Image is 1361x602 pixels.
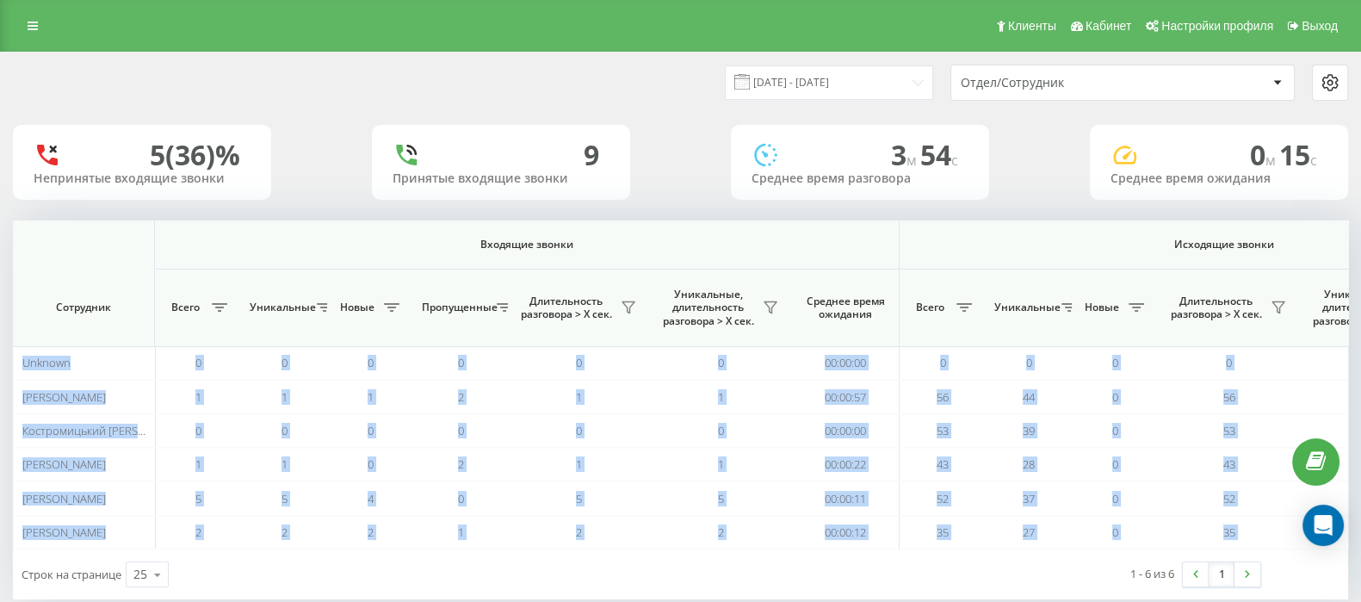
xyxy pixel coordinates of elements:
[22,491,106,506] span: [PERSON_NAME]
[458,491,464,506] span: 0
[281,423,288,438] span: 0
[368,355,374,370] span: 0
[22,423,192,438] span: Костромицький [PERSON_NAME]
[368,491,374,506] span: 4
[937,524,949,540] span: 35
[22,524,106,540] span: [PERSON_NAME]
[458,389,464,405] span: 2
[1023,491,1035,506] span: 37
[718,524,724,540] span: 2
[195,456,201,472] span: 1
[576,524,582,540] span: 2
[576,355,582,370] span: 0
[22,355,71,370] span: Unknown
[281,491,288,506] span: 5
[752,171,968,186] div: Среднее время разговора
[1223,423,1235,438] span: 53
[1110,171,1327,186] div: Среднее время ожидания
[792,516,900,549] td: 00:00:12
[1209,562,1234,586] a: 1
[906,151,920,170] span: м
[792,481,900,515] td: 00:00:11
[1112,389,1118,405] span: 0
[1223,456,1235,472] span: 43
[458,423,464,438] span: 0
[792,346,900,380] td: 00:00:00
[458,524,464,540] span: 1
[937,491,949,506] span: 52
[718,355,724,370] span: 0
[1023,423,1035,438] span: 39
[1223,524,1235,540] span: 35
[1161,19,1273,33] span: Настройки профиля
[908,301,951,314] span: Всего
[22,567,121,582] span: Строк на странице
[718,456,724,472] span: 1
[718,389,724,405] span: 1
[1112,524,1118,540] span: 0
[920,136,958,173] span: 54
[1112,491,1118,506] span: 0
[281,456,288,472] span: 1
[200,238,854,251] span: Входящие звонки
[576,423,582,438] span: 0
[422,301,492,314] span: Пропущенные
[792,448,900,481] td: 00:00:22
[458,456,464,472] span: 2
[281,524,288,540] span: 2
[1302,19,1338,33] span: Выход
[368,456,374,472] span: 0
[133,566,147,583] div: 25
[1223,389,1235,405] span: 56
[1130,565,1174,582] div: 1 - 6 из 6
[718,491,724,506] span: 5
[28,301,139,314] span: Сотрудник
[281,355,288,370] span: 0
[659,288,758,328] span: Уникальные, длительность разговора > Х сек.
[150,139,240,171] div: 5 (36)%
[195,423,201,438] span: 0
[195,355,201,370] span: 0
[1250,136,1279,173] span: 0
[940,355,946,370] span: 0
[1112,355,1118,370] span: 0
[1112,423,1118,438] span: 0
[718,423,724,438] span: 0
[250,301,312,314] span: Уникальные
[164,301,207,314] span: Всего
[22,389,106,405] span: [PERSON_NAME]
[1226,355,1232,370] span: 0
[1279,136,1317,173] span: 15
[458,355,464,370] span: 0
[1310,151,1317,170] span: c
[584,139,599,171] div: 9
[517,295,616,321] span: Длительность разговора > Х сек.
[393,171,609,186] div: Принятые входящие звонки
[336,301,379,314] span: Новые
[792,380,900,413] td: 00:00:57
[937,456,949,472] span: 43
[1166,295,1265,321] span: Длительность разговора > Х сек.
[951,151,958,170] span: c
[792,414,900,448] td: 00:00:00
[1265,151,1279,170] span: м
[1023,389,1035,405] span: 44
[1112,456,1118,472] span: 0
[891,136,920,173] span: 3
[576,456,582,472] span: 1
[1023,456,1035,472] span: 28
[961,76,1166,90] div: Отдел/Сотрудник
[34,171,251,186] div: Непринятые входящие звонки
[994,301,1056,314] span: Уникальные
[1023,524,1035,540] span: 27
[576,389,582,405] span: 1
[1223,491,1235,506] span: 52
[1302,505,1344,546] div: Open Intercom Messenger
[805,295,886,321] span: Среднее время ожидания
[1080,301,1123,314] span: Новые
[1026,355,1032,370] span: 0
[1008,19,1056,33] span: Клиенты
[576,491,582,506] span: 5
[368,389,374,405] span: 1
[195,389,201,405] span: 1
